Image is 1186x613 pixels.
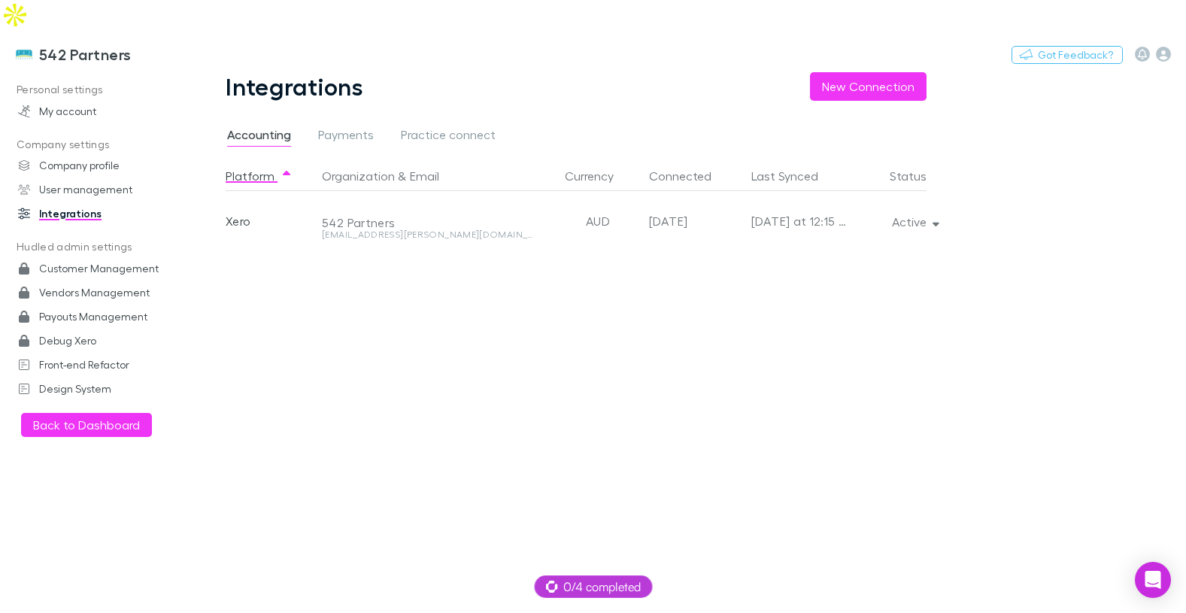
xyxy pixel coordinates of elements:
[227,127,291,147] span: Accounting
[3,353,187,377] a: Front-end Refactor
[3,202,187,226] a: Integrations
[1135,562,1171,598] div: Open Intercom Messenger
[3,281,187,305] a: Vendors Management
[322,215,538,230] div: 542 Partners
[318,127,374,147] span: Payments
[3,99,187,123] a: My account
[3,80,187,99] p: Personal settings
[3,329,187,353] a: Debug Xero
[226,72,364,101] h1: Integrations
[3,256,187,281] a: Customer Management
[751,161,836,191] button: Last Synced
[3,135,187,154] p: Company settings
[6,36,141,72] a: 542 Partners
[3,377,187,401] a: Design System
[39,45,132,63] h3: 542 Partners
[565,161,632,191] button: Currency
[3,305,187,329] a: Payouts Management
[3,238,187,256] p: Hudled admin settings
[401,127,496,147] span: Practice connect
[322,161,547,191] div: &
[553,191,643,251] div: AUD
[880,211,948,232] button: Active
[649,191,739,251] div: [DATE]
[322,161,395,191] button: Organization
[890,161,945,191] button: Status
[1012,46,1123,64] button: Got Feedback?
[3,153,187,178] a: Company profile
[410,161,439,191] button: Email
[15,45,33,63] img: 542 Partners's Logo
[226,161,293,191] button: Platform
[322,230,538,239] div: [EMAIL_ADDRESS][PERSON_NAME][DOMAIN_NAME]
[649,161,729,191] button: Connected
[751,191,848,251] div: [DATE] at 12:15 AM
[3,178,187,202] a: User management
[226,191,316,251] div: Xero
[21,413,152,437] button: Back to Dashboard
[810,72,927,101] button: New Connection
